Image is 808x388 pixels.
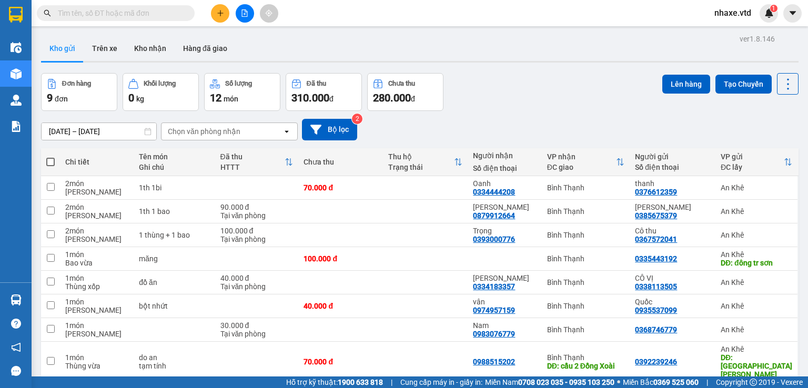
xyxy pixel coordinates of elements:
[721,152,784,161] div: VP gửi
[635,227,710,235] div: Cô thu
[473,282,515,291] div: 0334183357
[304,358,378,366] div: 70.000 đ
[220,152,285,161] div: Đã thu
[547,254,625,263] div: Bình Thạnh
[220,282,294,291] div: Tại văn phòng
[217,9,224,17] span: plus
[715,148,797,176] th: Toggle SortBy
[653,378,699,386] strong: 0369 525 060
[635,188,677,196] div: 0376612359
[139,254,209,263] div: măng
[41,73,117,111] button: Đơn hàng9đơn
[388,163,454,171] div: Trạng thái
[740,33,775,45] div: ver 1.8.146
[65,362,128,370] div: Thùng vừa
[224,95,238,103] span: món
[473,358,515,366] div: 0988515202
[473,179,536,188] div: Oanh
[485,376,614,388] span: Miền Nam
[55,95,68,103] span: đơn
[383,148,468,176] th: Toggle SortBy
[204,73,280,111] button: Số lượng12món
[547,353,625,362] div: Bình Thạnh
[373,91,411,104] span: 280.000
[260,4,278,23] button: aim
[721,278,792,287] div: An Khê
[65,203,128,211] div: 2 món
[65,227,128,235] div: 2 món
[225,80,252,87] div: Số lượng
[282,127,291,136] svg: open
[139,183,209,192] div: 1th 1bi
[547,231,625,239] div: Bình Thạnh
[220,235,294,243] div: Tại văn phòng
[547,302,625,310] div: Bình Thạnh
[139,353,209,362] div: do an
[236,4,254,23] button: file-add
[473,298,536,306] div: vân
[304,158,378,166] div: Chưa thu
[635,298,710,306] div: Quốc
[635,235,677,243] div: 0367572041
[11,121,22,132] img: solution-icon
[211,4,229,23] button: plus
[750,379,757,386] span: copyright
[772,5,775,12] span: 1
[473,203,536,211] div: Tuấn Ngọc
[635,282,677,291] div: 0338113505
[307,80,326,87] div: Đã thu
[65,274,128,282] div: 1 món
[65,282,128,291] div: Thùng xốp
[473,151,536,160] div: Người nhận
[139,207,209,216] div: 1th 1 bao
[715,75,772,94] button: Tạo Chuyến
[65,211,128,220] div: Món
[126,36,175,61] button: Kho nhận
[11,366,21,376] span: message
[706,6,760,19] span: nhaxe.vtd
[721,183,792,192] div: An Khê
[65,330,128,338] div: Món
[11,319,21,329] span: question-circle
[721,163,784,171] div: ĐC lấy
[547,207,625,216] div: Bình Thạnh
[721,207,792,216] div: An Khê
[388,80,415,87] div: Chưa thu
[139,362,209,370] div: tạm tính
[286,73,362,111] button: Đã thu310.000đ
[721,353,792,379] div: DĐ: Đông Trường sơn
[144,80,176,87] div: Khối lượng
[547,362,625,370] div: DĐ: cầu 2 Đồng Xoài
[175,36,236,61] button: Hàng đã giao
[635,211,677,220] div: 0385675379
[623,376,699,388] span: Miền Bắc
[547,183,625,192] div: Bình Thạnh
[547,278,625,287] div: Bình Thạnh
[635,152,710,161] div: Người gửi
[473,211,515,220] div: 0879912664
[139,163,209,171] div: Ghi chú
[220,163,285,171] div: HTTT
[65,259,128,267] div: Bao vừa
[473,164,536,172] div: Số điện thoại
[473,306,515,314] div: 0974957159
[11,342,21,352] span: notification
[65,353,128,362] div: 1 món
[65,235,128,243] div: Món
[241,9,248,17] span: file-add
[473,227,536,235] div: Trọng
[304,302,378,310] div: 40.000 đ
[65,298,128,306] div: 1 món
[65,250,128,259] div: 1 món
[338,378,383,386] strong: 1900 633 818
[304,183,378,192] div: 70.000 đ
[473,330,515,338] div: 0983076779
[220,227,294,235] div: 100.000 đ
[220,321,294,330] div: 30.000 đ
[635,274,710,282] div: CÔ VỊ
[128,91,134,104] span: 0
[265,9,272,17] span: aim
[11,294,22,305] img: warehouse-icon
[44,9,51,17] span: search
[635,358,677,366] div: 0392239246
